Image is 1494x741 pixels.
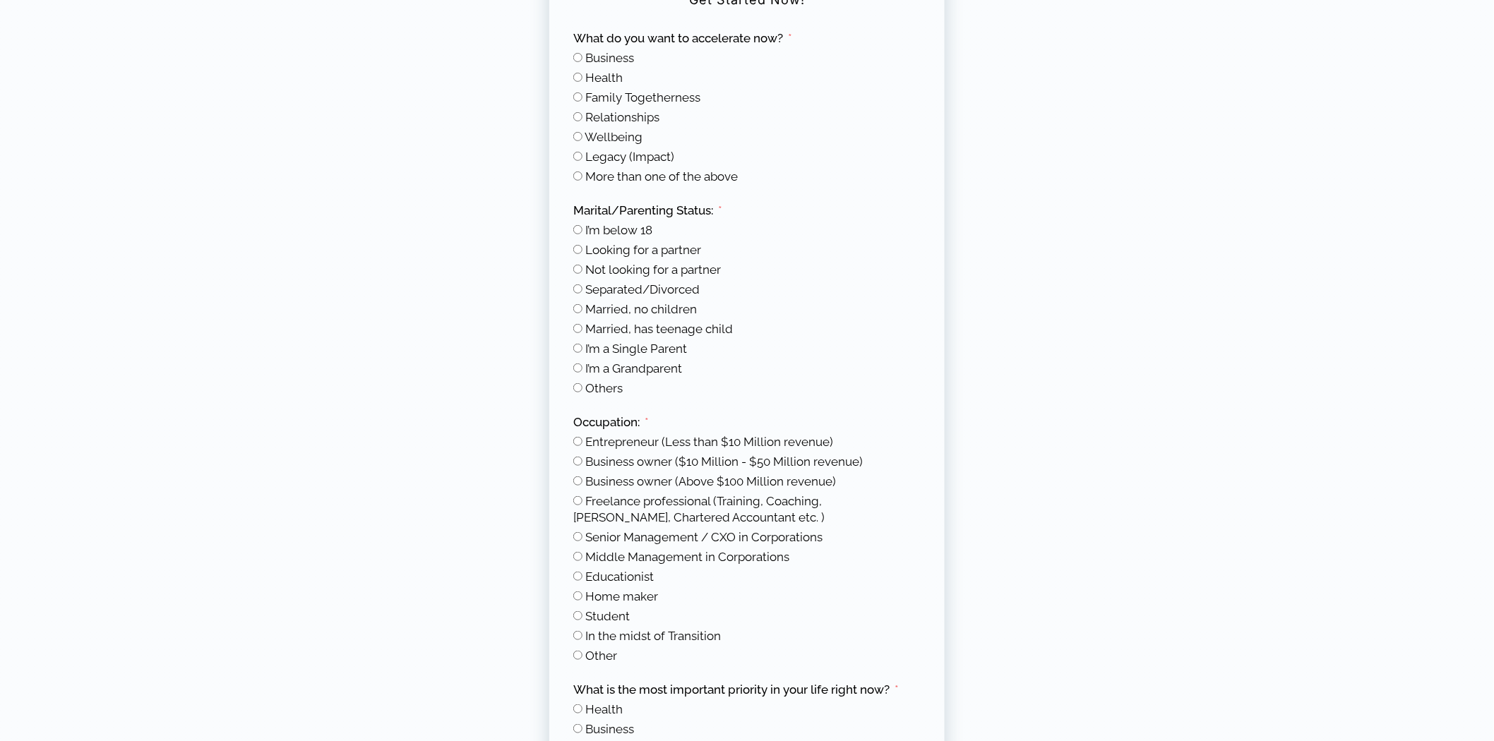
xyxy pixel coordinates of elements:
[585,649,617,663] span: Other
[573,30,792,47] label: What do you want to accelerate now?
[573,304,582,313] input: Married, no children
[573,476,582,486] input: Business owner (Above $100 Million revenue)
[573,496,582,505] input: Freelance professional (Training, Coaching, Baker, Chartered Accountant etc. )
[573,92,582,102] input: Family Togetherness
[573,225,582,234] input: I’m below 18
[573,552,582,561] input: Middle Management in Corporations
[585,282,700,296] span: Separated/Divorced
[573,284,582,294] input: Separated/Divorced
[585,589,658,603] span: Home maker
[573,437,582,446] input: Entrepreneur (Less than $10 Million revenue)
[585,722,634,736] span: Business
[585,169,738,183] span: More than one of the above
[585,454,863,469] span: Business owner ($10 Million - $50 Million revenue)
[573,572,582,581] input: Educationist
[573,344,582,353] input: I’m a Single Parent
[573,383,582,392] input: Others
[585,90,700,104] span: Family Togetherness
[585,474,836,488] span: Business owner (Above $100 Million revenue)
[573,324,582,333] input: Married, has teenage child
[585,629,721,643] span: In the midst of Transition
[573,73,582,82] input: Health
[585,530,823,544] span: Senior Management / CXO in Corporations
[573,132,582,141] input: Wellbeing
[585,243,701,257] span: Looking for a partner
[585,130,643,144] span: Wellbeing
[573,112,582,121] input: Relationships
[573,651,582,660] input: Other
[573,363,582,373] input: I’m a Grandparent
[585,570,654,584] span: Educationist
[585,550,789,564] span: Middle Management in Corporations
[573,704,582,713] input: Health
[573,245,582,254] input: Looking for a partner
[573,724,582,733] input: Business
[573,494,825,524] span: Freelance professional (Training, Coaching, [PERSON_NAME], Chartered Accountant etc. )
[573,203,722,219] label: Marital/Parenting Status:
[585,223,652,237] span: I’m below 18
[585,361,682,375] span: I’m a Grandparent
[585,110,659,124] span: Relationships
[573,53,582,62] input: Business
[585,702,623,716] span: Health
[585,609,630,623] span: Student
[573,682,899,698] label: What is the most important priority in your life right now?
[573,631,582,640] input: In the midst of Transition
[585,302,697,316] span: Married, no children
[573,265,582,274] input: Not looking for a partner
[573,532,582,541] input: Senior Management / CXO in Corporations
[573,457,582,466] input: Business owner ($10 Million - $50 Million revenue)
[573,414,649,430] label: Occupation:
[585,150,674,164] span: Legacy (Impact)
[573,611,582,620] input: Student
[585,263,721,277] span: Not looking for a partner
[585,71,623,85] span: Health
[585,342,687,356] span: I’m a Single Parent
[585,51,634,65] span: Business
[585,322,733,336] span: Married, has teenage child
[573,591,582,601] input: Home maker
[585,435,833,449] span: Entrepreneur (Less than $10 Million revenue)
[573,152,582,161] input: Legacy (Impact)
[573,171,582,181] input: More than one of the above
[585,381,623,395] span: Others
